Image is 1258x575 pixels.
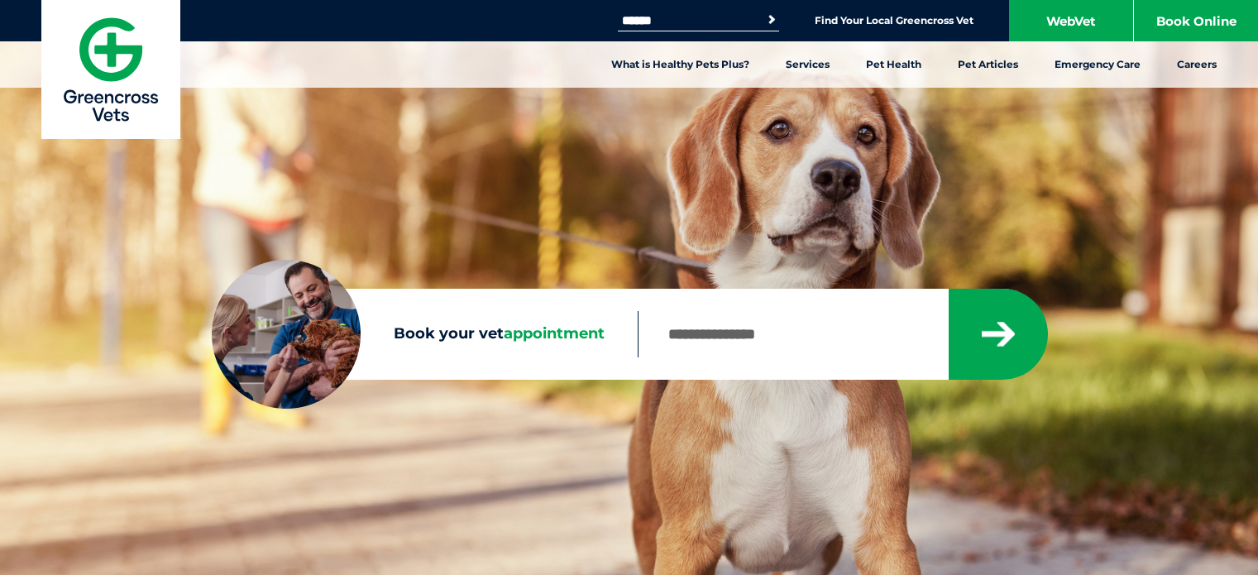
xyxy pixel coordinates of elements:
a: Pet Health [848,41,940,88]
a: Careers [1159,41,1235,88]
label: Book your vet [212,322,638,347]
a: Find Your Local Greencross Vet [815,14,973,27]
a: What is Healthy Pets Plus? [593,41,768,88]
a: Emergency Care [1036,41,1159,88]
button: Search [763,12,780,28]
a: Pet Articles [940,41,1036,88]
a: Services [768,41,848,88]
span: appointment [504,324,605,343]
